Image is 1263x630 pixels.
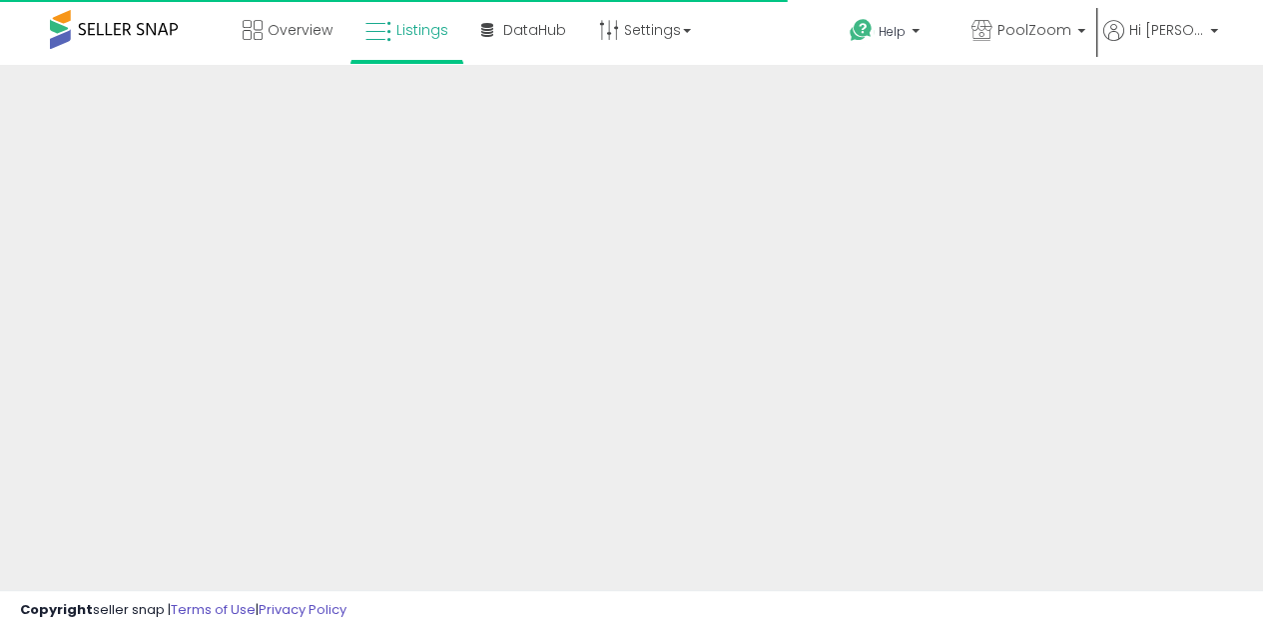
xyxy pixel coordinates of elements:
[503,20,566,40] span: DataHub
[20,601,346,620] div: seller snap | |
[259,600,346,619] a: Privacy Policy
[997,20,1071,40] span: PoolZoom
[834,3,953,65] a: Help
[171,600,256,619] a: Terms of Use
[20,600,93,619] strong: Copyright
[1129,20,1204,40] span: Hi [PERSON_NAME]
[879,23,906,40] span: Help
[268,20,332,40] span: Overview
[396,20,448,40] span: Listings
[849,18,874,43] i: Get Help
[1103,20,1218,65] a: Hi [PERSON_NAME]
